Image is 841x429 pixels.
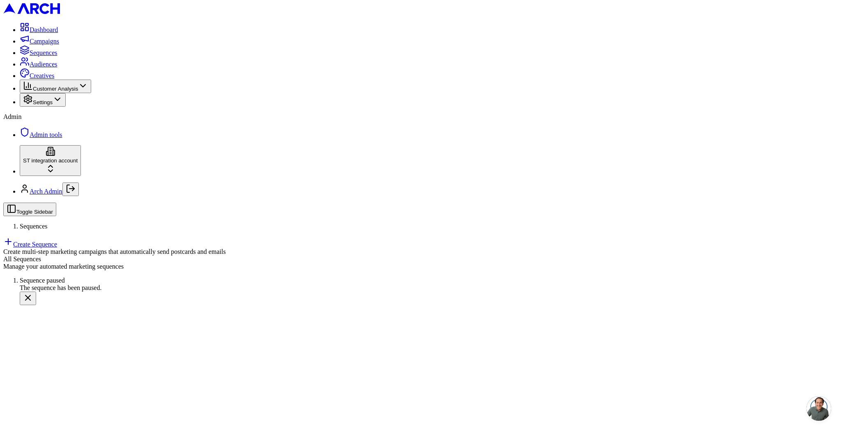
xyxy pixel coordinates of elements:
span: Sequences [20,223,48,230]
span: Dashboard [30,26,58,33]
span: Settings [33,99,53,105]
div: Notifications (F8) [3,277,838,305]
button: Toggle Sidebar [3,203,56,216]
button: Customer Analysis [20,80,91,93]
a: Create Sequence [3,241,57,248]
div: Sequence paused [20,277,838,284]
button: ST integration account [20,145,81,176]
a: Creatives [20,72,54,79]
a: Open chat [807,396,831,421]
span: Customer Analysis [33,86,78,92]
span: Admin tools [30,131,62,138]
button: Log out [62,183,79,196]
div: Admin [3,113,838,121]
button: Settings [20,93,66,107]
div: Create multi-step marketing campaigns that automatically send postcards and emails [3,248,838,256]
span: ST integration account [23,157,78,164]
a: Sequences [20,49,57,56]
a: Audiences [20,61,57,68]
span: Campaigns [30,38,59,45]
a: Campaigns [20,38,59,45]
div: The sequence has been paused. [20,284,838,292]
a: Dashboard [20,26,58,33]
div: All Sequences [3,256,838,263]
span: Audiences [30,61,57,68]
nav: breadcrumb [3,223,838,230]
div: Manage your automated marketing sequences [3,263,838,270]
span: Creatives [30,72,54,79]
a: Arch Admin [30,188,62,195]
a: Admin tools [20,131,62,138]
span: Sequences [30,49,57,56]
span: Toggle Sidebar [16,209,53,215]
